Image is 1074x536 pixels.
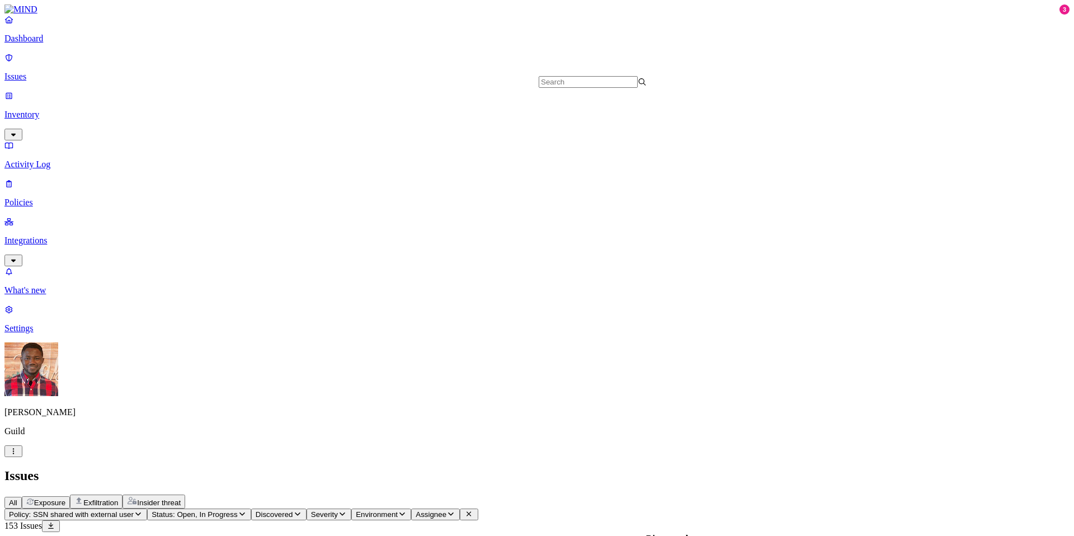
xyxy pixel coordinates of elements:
a: What's new [4,266,1070,295]
span: Environment [356,510,398,519]
h2: Issues [4,468,1070,483]
a: MIND [4,4,1070,15]
span: All [9,499,17,507]
span: Severity [311,510,338,519]
span: Exposure [34,499,65,507]
img: MIND [4,4,37,15]
p: Integrations [4,236,1070,246]
a: Activity Log [4,140,1070,170]
span: 153 Issues [4,521,42,530]
p: Activity Log [4,159,1070,170]
p: Policies [4,198,1070,208]
span: Insider threat [137,499,181,507]
p: Issues [4,72,1070,82]
a: Integrations [4,217,1070,265]
a: Settings [4,304,1070,333]
p: Dashboard [4,34,1070,44]
p: Guild [4,426,1070,436]
p: What's new [4,285,1070,295]
span: Exfiltration [83,499,118,507]
a: Inventory [4,91,1070,139]
input: Search [539,76,638,88]
p: Inventory [4,110,1070,120]
p: Settings [4,323,1070,333]
img: Charles Sawadogo [4,342,58,396]
div: 3 [1059,4,1070,15]
span: Status: Open, In Progress [152,510,237,519]
span: Discovered [256,510,293,519]
a: Issues [4,53,1070,82]
span: Assignee [416,510,446,519]
a: Policies [4,178,1070,208]
span: Policy: SSN shared with external user [9,510,134,519]
a: Dashboard [4,15,1070,44]
p: [PERSON_NAME] [4,407,1070,417]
